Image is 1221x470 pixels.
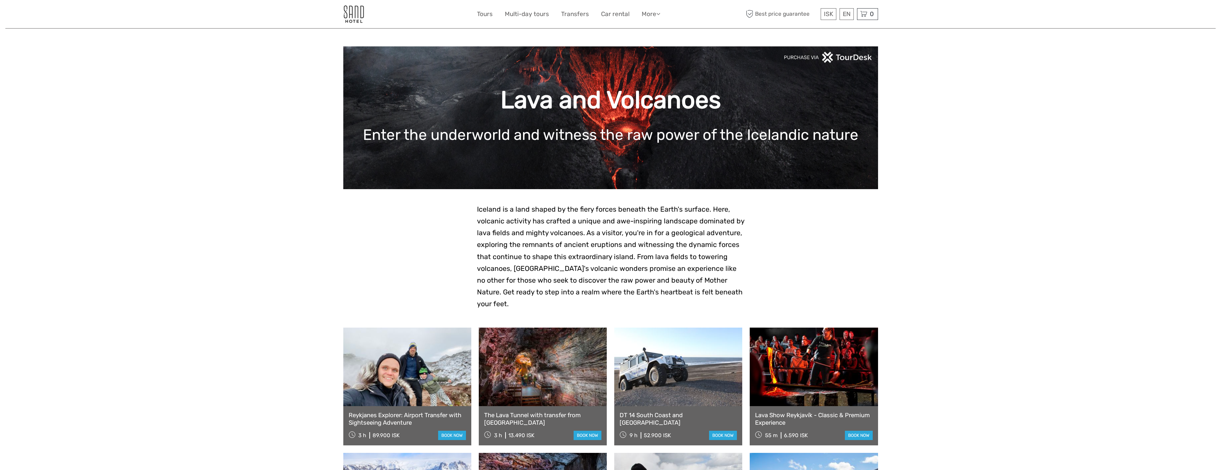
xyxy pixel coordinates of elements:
div: 6.590 ISK [784,432,808,439]
a: Multi-day tours [505,9,549,19]
span: 3 h [494,432,502,439]
a: book now [438,431,466,440]
a: Lava Show Reykjavík - Classic & Premium Experience [755,411,872,426]
div: 13.490 ISK [508,432,534,439]
span: 0 [869,10,875,17]
span: 3 h [358,432,366,439]
a: The Lava Tunnel with transfer from [GEOGRAPHIC_DATA] [484,411,601,426]
span: Best price guarantee [744,8,819,20]
div: 52.900 ISK [644,432,671,439]
a: Tours [477,9,493,19]
span: ISK [824,10,833,17]
a: book now [845,431,873,440]
a: book now [574,431,601,440]
a: More [642,9,660,19]
img: PurchaseViaTourDeskwhite.png [784,52,873,63]
a: Transfers [561,9,589,19]
img: 186-9edf1c15-b972-4976-af38-d04df2434085_logo_small.jpg [343,5,364,23]
h1: Enter the underworld and witness the raw power of the Icelandic nature [354,126,867,144]
span: 55 m [765,432,778,439]
a: Car rental [601,9,630,19]
a: Reykjanes Explorer: Airport Transfer with Sightseeing Adventure [349,411,466,426]
a: book now [709,431,737,440]
div: 89.900 ISK [373,432,400,439]
span: 9 h [630,432,637,439]
h1: Lava and Volcanoes [354,86,867,115]
span: Iceland is a land shaped by the fiery forces beneath the Earth's surface. Here, volcanic activity... [477,205,744,308]
div: EN [840,8,854,20]
a: DT 14 South Coast and [GEOGRAPHIC_DATA] [620,411,737,426]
